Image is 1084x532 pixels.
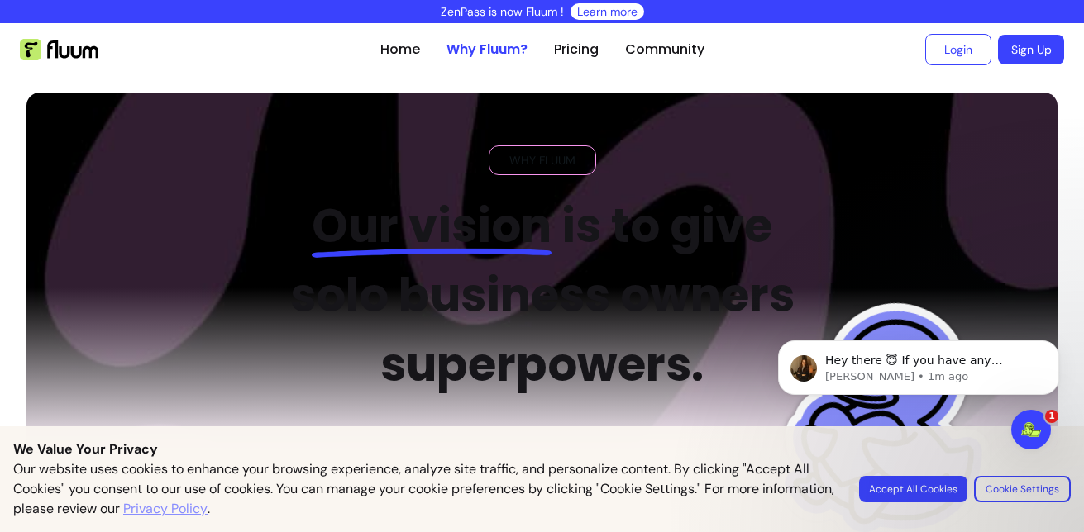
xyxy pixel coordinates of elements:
[925,34,991,65] a: Login
[441,3,564,20] p: ZenPass is now Fluum !
[262,192,822,400] h2: is to give solo business owners superpowers.
[998,35,1064,64] a: Sign Up
[446,40,528,59] a: Why Fluum?
[1045,410,1058,423] span: 1
[577,3,638,20] a: Learn more
[503,152,582,169] span: WHY FLUUM
[1011,410,1051,449] iframe: Intercom live chat
[13,439,1071,459] p: We Value Your Privacy
[554,40,599,59] a: Pricing
[380,40,420,59] a: Home
[974,476,1071,502] button: Cookie Settings
[20,39,98,60] img: Fluum Logo
[753,306,1084,487] iframe: Intercom notifications message
[312,193,552,259] span: Our vision
[13,459,839,519] p: Our website uses cookies to enhance your browsing experience, analyze site traffic, and personali...
[625,40,704,59] a: Community
[123,499,208,519] a: Privacy Policy
[859,476,967,502] button: Accept All Cookies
